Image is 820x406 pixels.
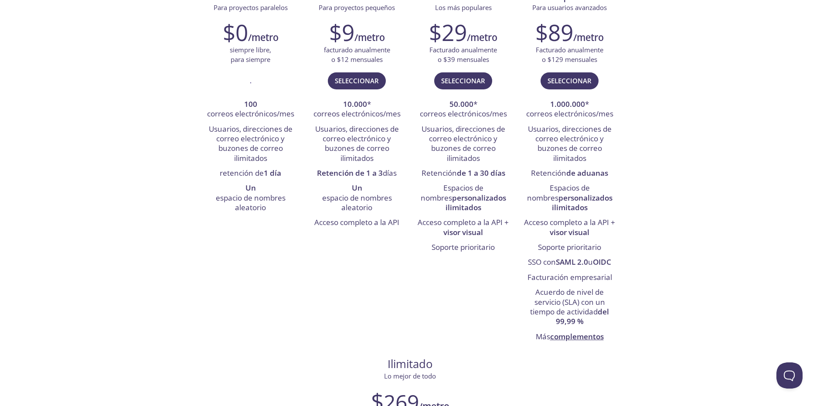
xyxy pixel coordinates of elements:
[317,168,383,178] font: Retención de 1 a 3
[352,183,362,193] font: Un
[528,124,612,163] font: Usuarios, direcciones de correo electrónico y buzones de correo ilimitados
[231,55,270,64] font: para siempre
[422,124,505,163] font: Usuarios, direcciones de correo electrónico y buzones de correo ilimitados
[422,168,457,178] font: Retención
[536,45,603,54] font: Facturado anualmente
[434,72,492,89] button: Seleccionar
[343,99,367,109] font: 10.000
[435,3,492,12] font: Los más populares
[324,45,390,54] font: facturado anualmente
[541,72,599,89] button: Seleccionar
[245,183,256,193] font: Un
[446,193,506,212] font: personalizados ilimitados
[588,257,593,267] font: u
[535,17,573,48] font: $89
[264,168,281,178] font: 1 día
[248,31,279,44] font: /metro
[429,45,497,54] font: Facturado anualmente
[526,109,613,119] font: correos electrónicos/mes
[524,217,615,227] font: Acceso completo a la API +
[527,272,612,282] font: Facturación empresarial
[354,31,385,44] font: /metro
[467,31,497,44] font: /metro
[441,76,485,85] font: Seleccionar
[420,109,507,119] font: correos electrónicos/mes
[573,31,604,44] font: /metro
[214,3,288,12] font: Para proyectos paralelos
[328,72,386,89] button: Seleccionar
[331,55,383,64] font: o $12 mensuales
[550,227,589,237] font: visor visual
[384,372,436,380] font: Lo mejor de todo
[335,76,379,85] font: Seleccionar
[230,45,271,54] font: siempre libre,
[319,3,395,12] font: Para proyectos pequeños
[566,168,608,178] font: de aduanas
[244,99,257,109] font: 100
[536,331,550,341] font: Más
[223,17,248,48] font: $0
[542,55,597,64] font: o $129 mensuales
[207,109,294,119] font: correos electrónicos/mes
[530,287,605,317] font: Acuerdo de nivel de servicio (SLA) con un tiempo de actividad
[527,183,590,202] font: Espacios de nombres
[421,183,483,202] font: Espacios de nombres
[449,99,473,109] font: 50.000
[220,168,264,178] font: retención de
[593,257,611,267] font: OIDC
[322,193,392,212] font: espacio de nombres aleatorio
[209,124,293,163] font: Usuarios, direcciones de correo electrónico y buzones de correo ilimitados
[313,109,401,119] font: correos electrónicos/mes
[443,227,483,237] font: visor visual
[429,17,467,48] font: $29
[315,124,399,163] font: Usuarios, direcciones de correo electrónico y buzones de correo ilimitados
[556,257,588,267] font: SAML 2.0
[532,3,607,12] font: Para usuarios avanzados
[438,55,489,64] font: o $39 mensuales
[776,362,803,389] iframe: Ayuda Scout Beacon - Abierto
[388,356,432,372] font: Ilimitado
[383,168,397,178] font: días
[418,217,509,227] font: Acceso completo a la API +
[548,76,592,85] font: Seleccionar
[538,242,601,252] font: Soporte prioritario
[329,17,354,48] font: $9
[531,168,566,178] font: Retención
[216,193,286,212] font: espacio de nombres aleatorio
[556,307,609,326] font: del 99,99 %
[314,217,399,227] font: Acceso completo a la API
[550,331,604,341] font: complementos
[457,168,505,178] font: de 1 a 30 días
[432,242,495,252] font: Soporte prioritario
[528,257,556,267] font: SSO con
[550,99,585,109] font: 1.000.000
[552,193,612,212] font: personalizados ilimitados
